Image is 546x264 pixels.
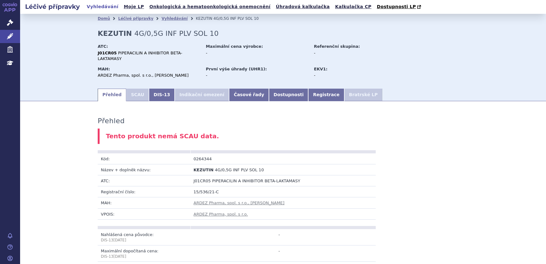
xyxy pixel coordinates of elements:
span: PIPERACILIN A INHIBITOR BETA-LAKTAMASY [212,179,300,183]
a: DIS-13 [149,89,175,101]
a: Přehled [98,89,126,101]
strong: Referenční skupina: [314,44,360,49]
span: 4G/0,5G INF PLV SOL 10 [134,30,219,37]
p: DIS-13 [101,238,187,243]
div: - [314,50,385,56]
span: [DATE] [113,254,126,259]
a: Léčivé přípravky [118,16,153,21]
td: Maximální dopočítaná cena: [98,245,190,261]
span: Dostupnosti LP [377,4,416,9]
strong: KEZUTIN [98,30,132,37]
strong: ATC: [98,44,108,49]
a: Vyhledávání [85,3,120,11]
strong: EKV1: [314,67,327,71]
td: ATC: [98,175,190,186]
td: VPOIS: [98,208,190,219]
div: - [314,73,385,78]
strong: MAH: [98,67,110,71]
td: MAH: [98,197,190,208]
div: - [206,73,308,78]
td: Název + doplněk názvu: [98,164,190,175]
a: Dostupnosti [269,89,308,101]
h3: Přehled [98,117,125,125]
h2: Léčivé přípravky [20,2,85,11]
span: KEZUTIN [196,16,212,21]
span: KEZUTIN [194,168,214,172]
a: ARDEZ Pharma, spol. s r.o., [PERSON_NAME] [194,201,284,205]
a: Moje LP [122,3,146,11]
td: - [190,245,283,261]
a: Kalkulačka CP [333,3,374,11]
strong: Maximální cena výrobce: [206,44,263,49]
span: PIPERACILIN A INHIBITOR BETA-LAKTAMASY [98,51,182,61]
p: DIS-13 [101,254,187,259]
div: - [206,50,308,56]
td: 15/536/21-C [190,186,376,197]
a: Registrace [308,89,344,101]
a: Dostupnosti LP [375,3,424,11]
div: ARDEZ Pharma, spol. s r.o., [PERSON_NAME] [98,73,200,78]
td: 0264344 [190,153,283,164]
a: Onkologická a hematoonkologická onemocnění [147,3,272,11]
td: Kód: [98,153,190,164]
span: [DATE] [113,238,126,242]
span: 4G/0,5G INF PLV SOL 10 [214,16,259,21]
a: Časové řady [229,89,269,101]
span: J01CR05 [194,179,211,183]
div: Tento produkt nemá SCAU data. [98,129,468,144]
a: Úhradová kalkulačka [274,3,332,11]
a: Vyhledávání [161,16,188,21]
a: ARDEZ Pharma, spol. s r.o. [194,212,248,217]
span: 4G/0,5G INF PLV SOL 10 [215,168,264,172]
strong: J01CR05 [98,51,117,55]
td: Registrační číslo: [98,186,190,197]
td: - [190,229,283,245]
strong: První výše úhrady (UHR1): [206,67,267,71]
td: Nahlášená cena původce: [98,229,190,245]
a: Domů [98,16,110,21]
